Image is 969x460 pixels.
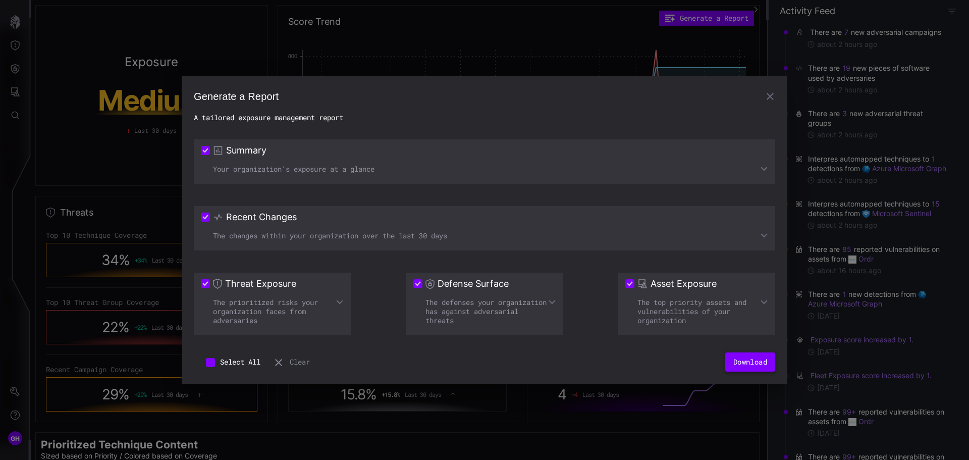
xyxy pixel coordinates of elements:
[273,352,310,372] button: Clear
[225,278,296,290] h3: Threat Exposure
[725,352,775,372] button: Download
[201,298,344,325] div: The prioritized risks your organization faces from adversaries
[201,231,768,240] div: The changes within your organization over the last 30 days
[226,144,266,157] h3: Summary
[438,278,509,290] h3: Defense Surface
[651,278,717,290] h3: Asset Exposure
[413,298,556,325] div: The defenses your organization has against adversarial threats
[625,298,768,325] div: The top priority assets and vulnerabilities of your organization
[201,165,768,174] div: Your organization's exposure at a glance
[226,211,297,223] h3: Recent Changes
[194,113,775,122] h2: A tailored exposure management report
[194,88,775,105] h2: Generate a Report
[194,352,273,372] button: Select All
